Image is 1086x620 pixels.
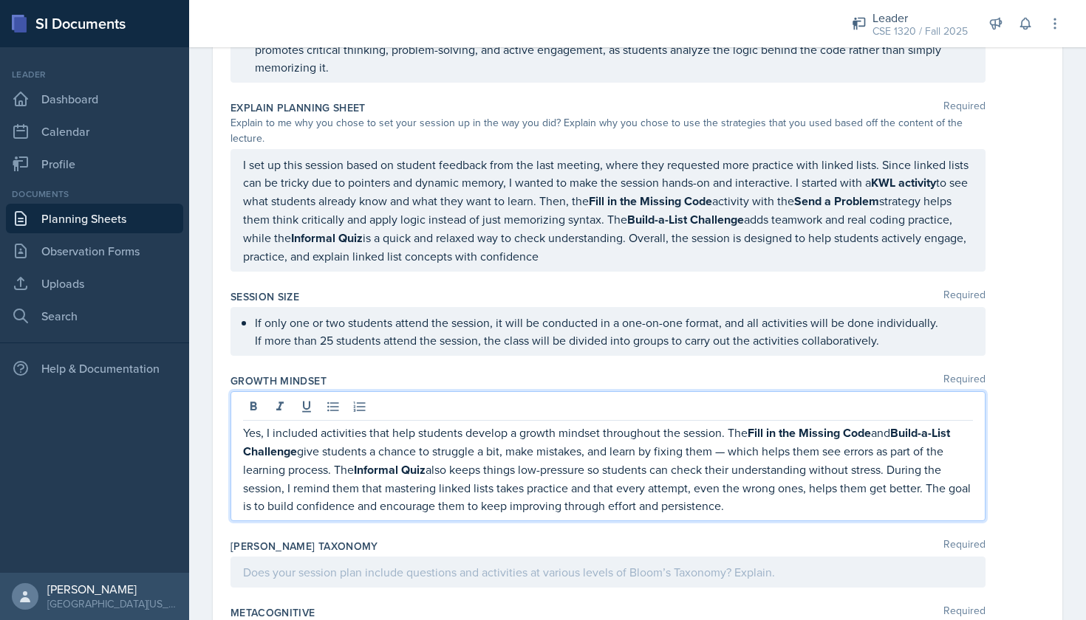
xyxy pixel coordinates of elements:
[872,24,968,39] div: CSE 1320 / Fall 2025
[230,605,315,620] label: Metacognitive
[230,373,327,388] label: Growth Mindset
[47,582,177,596] div: [PERSON_NAME]
[230,539,378,554] label: [PERSON_NAME] Taxonomy
[6,68,183,81] div: Leader
[230,289,299,304] label: Session Size
[943,539,986,554] span: Required
[943,100,986,115] span: Required
[230,115,986,146] div: Explain to me why you chose to set your session up in the way you did? Explain why you chose to u...
[6,236,183,266] a: Observation Forms
[243,424,973,514] p: Yes, I included activities that help students develop a growth mindset throughout the session. Th...
[6,204,183,233] a: Planning Sheets
[589,193,712,210] strong: Fill in the Missing Code
[6,149,183,179] a: Profile
[943,605,986,620] span: Required
[872,9,968,27] div: Leader
[943,289,986,304] span: Required
[748,424,871,441] strong: Fill in the Missing Code
[871,174,936,191] strong: KWL activity
[943,373,986,388] span: Required
[6,117,183,146] a: Calendar
[243,156,973,265] p: I set up this session based on student feedback from the last meeting, where they requested more ...
[255,331,973,349] p: If more than 25 students attend the session, the class will be divided into groups to carry out t...
[6,354,183,383] div: Help & Documentation
[6,187,183,201] div: Documents
[6,301,183,331] a: Search
[255,314,973,331] p: If only one or two students attend the session, it will be conducted in a one-on-one format, and ...
[47,596,177,611] div: [GEOGRAPHIC_DATA][US_STATE]
[794,193,879,210] strong: Send a Problem
[354,461,426,478] strong: Informal Quiz
[627,211,744,228] strong: Build-a-List Challenge
[291,230,363,247] strong: Informal Quiz
[6,84,183,114] a: Dashboard
[6,269,183,298] a: Uploads
[230,100,366,115] label: Explain Planning Sheet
